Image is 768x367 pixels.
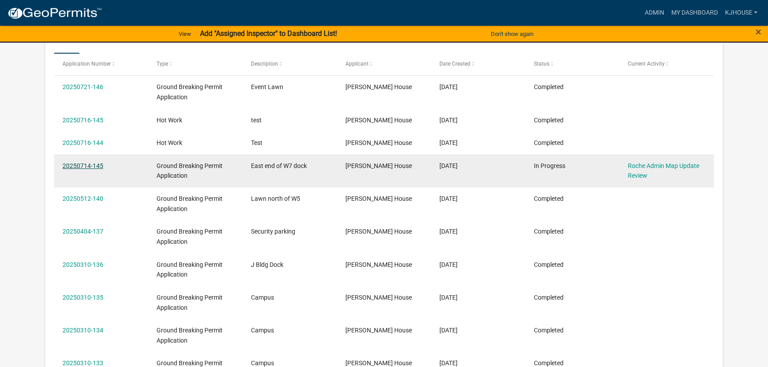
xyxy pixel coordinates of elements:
span: In Progress [534,162,565,169]
a: My Dashboard [667,4,721,21]
span: Description [251,61,278,67]
span: 07/14/2025 [439,162,458,169]
a: 20250310-135 [63,294,103,301]
a: 20250721-146 [63,83,103,90]
span: Jay House [345,261,411,268]
span: Completed [534,117,564,124]
span: 07/16/2025 [439,139,458,146]
span: Campus [251,294,274,301]
span: Completed [534,294,564,301]
span: Application Number [63,61,111,67]
span: Completed [534,261,564,268]
button: Close [756,27,761,37]
span: 03/10/2025 [439,261,458,268]
span: test [251,117,262,124]
span: Jay House [345,228,411,235]
span: Status [534,61,549,67]
span: Hot Work [157,117,182,124]
span: × [756,26,761,38]
span: East end of W7 dock [251,162,307,169]
span: 05/12/2025 [439,195,458,202]
span: Completed [534,228,564,235]
span: Ground Breaking Permit Application [157,83,223,101]
a: 20250714-145 [63,162,103,169]
a: kjhouse [721,4,761,21]
a: 20250404-137 [63,228,103,235]
span: Jay House [345,327,411,334]
span: Jay House [345,162,411,169]
a: 20250310-134 [63,327,103,334]
datatable-header-cell: Applicant [337,54,431,75]
span: Security parking [251,228,295,235]
a: 20250512-140 [63,195,103,202]
span: Ground Breaking Permit Application [157,327,223,344]
span: Ground Breaking Permit Application [157,294,223,311]
span: 03/10/2025 [439,359,458,367]
a: 20250310-136 [63,261,103,268]
span: Campus [251,327,274,334]
a: 20250716-145 [63,117,103,124]
span: Event Lawn [251,83,283,90]
a: Roche Admin Map Update Review [628,162,699,180]
span: Jay House [345,359,411,367]
span: Ground Breaking Permit Application [157,162,223,180]
span: 04/04/2025 [439,228,458,235]
span: Jay House [345,83,411,90]
span: 03/10/2025 [439,327,458,334]
span: Test [251,139,263,146]
span: Jay House [345,294,411,301]
span: Completed [534,359,564,367]
button: Don't show again [487,27,537,41]
span: Jay House [345,117,411,124]
span: Completed [534,195,564,202]
datatable-header-cell: Status [525,54,619,75]
strong: Add "Assigned Inspector" to Dashboard List! [200,29,337,38]
span: Hot Work [157,139,182,146]
a: Admin [641,4,667,21]
span: 07/16/2025 [439,117,458,124]
span: J Bldg Dock [251,261,283,268]
span: Completed [534,327,564,334]
datatable-header-cell: Application Number [54,54,149,75]
a: 20250716-144 [63,139,103,146]
span: Date Created [439,61,470,67]
a: View [175,27,195,41]
datatable-header-cell: Description [243,54,337,75]
span: Completed [534,83,564,90]
span: Ground Breaking Permit Application [157,228,223,245]
datatable-header-cell: Date Created [431,54,525,75]
span: Applicant [345,61,368,67]
datatable-header-cell: Current Activity [619,54,714,75]
span: Campus [251,359,274,367]
span: 03/10/2025 [439,294,458,301]
a: 20250310-133 [63,359,103,367]
span: Jay House [345,139,411,146]
span: Current Activity [628,61,665,67]
span: Type [157,61,168,67]
span: 07/21/2025 [439,83,458,90]
span: Ground Breaking Permit Application [157,195,223,212]
span: Lawn north of W5 [251,195,300,202]
datatable-header-cell: Type [148,54,243,75]
span: Ground Breaking Permit Application [157,261,223,278]
span: Completed [534,139,564,146]
span: Jay House [345,195,411,202]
